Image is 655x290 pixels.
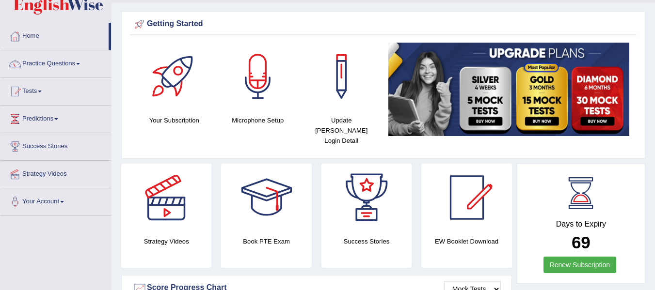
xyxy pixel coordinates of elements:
[0,133,111,157] a: Success Stories
[388,43,630,136] img: small5.jpg
[0,161,111,185] a: Strategy Videos
[0,78,111,102] a: Tests
[572,233,591,252] b: 69
[304,115,379,146] h4: Update [PERSON_NAME] Login Detail
[121,236,211,246] h4: Strategy Videos
[221,115,295,125] h4: Microphone Setup
[528,220,634,229] h4: Days to Expiry
[321,236,412,246] h4: Success Stories
[0,23,109,47] a: Home
[0,50,111,75] a: Practice Questions
[137,115,211,125] h4: Your Subscription
[0,188,111,213] a: Your Account
[132,17,634,31] div: Getting Started
[0,106,111,130] a: Predictions
[421,236,511,246] h4: EW Booklet Download
[543,257,617,273] a: Renew Subscription
[221,236,311,246] h4: Book PTE Exam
